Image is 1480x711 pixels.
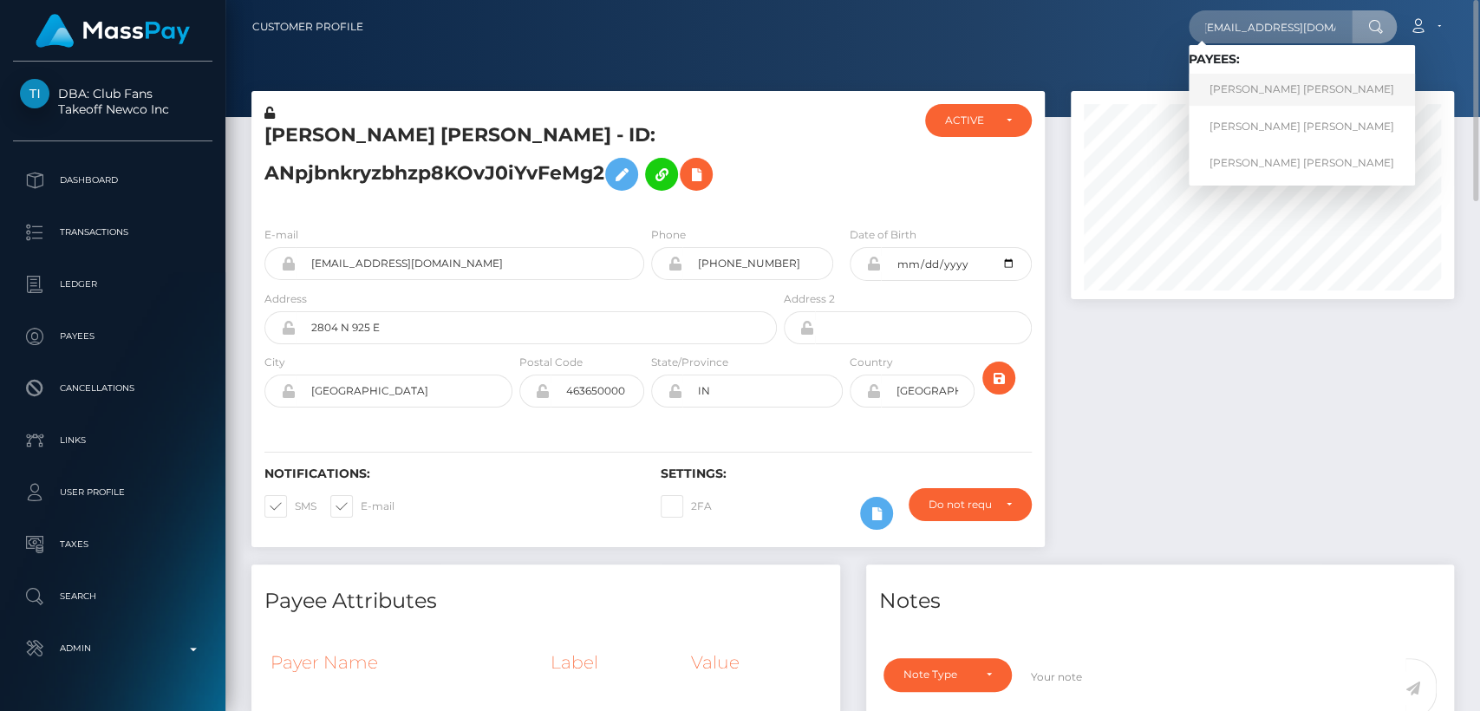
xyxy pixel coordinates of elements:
p: User Profile [20,479,205,506]
p: Links [20,427,205,453]
span: DBA: Club Fans Takeoff Newco Inc [13,86,212,117]
p: Admin [20,636,205,662]
img: Takeoff Newco Inc [20,79,49,108]
p: Dashboard [20,167,205,193]
p: Taxes [20,532,205,558]
img: MassPay Logo [36,14,190,48]
a: Customer Profile [252,9,363,45]
p: Payees [20,323,205,349]
h6: Payees: [1189,52,1415,67]
label: Address 2 [784,291,835,307]
h6: Settings: [661,466,1031,481]
div: Note Type [903,668,972,682]
p: Transactions [20,219,205,245]
a: Taxes [13,523,212,566]
th: Label [544,639,685,686]
h6: Notifications: [264,466,635,481]
h5: [PERSON_NAME] [PERSON_NAME] - ID: ANpjbnkryzbhzp8KOvJ0iYvFeMg2 [264,122,767,199]
button: ACTIVE [925,104,1031,137]
a: [PERSON_NAME] [PERSON_NAME] [1189,147,1415,179]
label: E-mail [330,495,394,518]
a: User Profile [13,471,212,514]
label: Country [850,355,893,370]
a: Links [13,419,212,462]
label: 2FA [661,495,712,518]
div: Do not require [929,498,991,512]
label: E-mail [264,227,298,243]
label: Postal Code [519,355,583,370]
a: Search [13,575,212,618]
a: Payees [13,315,212,358]
a: [PERSON_NAME] [PERSON_NAME] [1189,110,1415,142]
input: Search... [1189,10,1352,43]
label: Date of Birth [850,227,916,243]
a: Dashboard [13,159,212,202]
label: Phone [651,227,686,243]
a: Transactions [13,211,212,254]
div: ACTIVE [945,114,991,127]
button: Do not require [909,488,1031,521]
th: Value [685,639,827,686]
p: Ledger [20,271,205,297]
a: [PERSON_NAME] [PERSON_NAME] [1189,74,1415,106]
label: City [264,355,285,370]
button: Note Type [883,658,1012,691]
label: State/Province [651,355,728,370]
h4: Notes [879,586,1442,616]
h4: Payee Attributes [264,586,827,616]
p: Search [20,584,205,610]
label: Address [264,291,307,307]
th: Payer Name [264,639,544,686]
a: Admin [13,627,212,670]
p: Cancellations [20,375,205,401]
label: SMS [264,495,316,518]
a: Ledger [13,263,212,306]
a: Cancellations [13,367,212,410]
